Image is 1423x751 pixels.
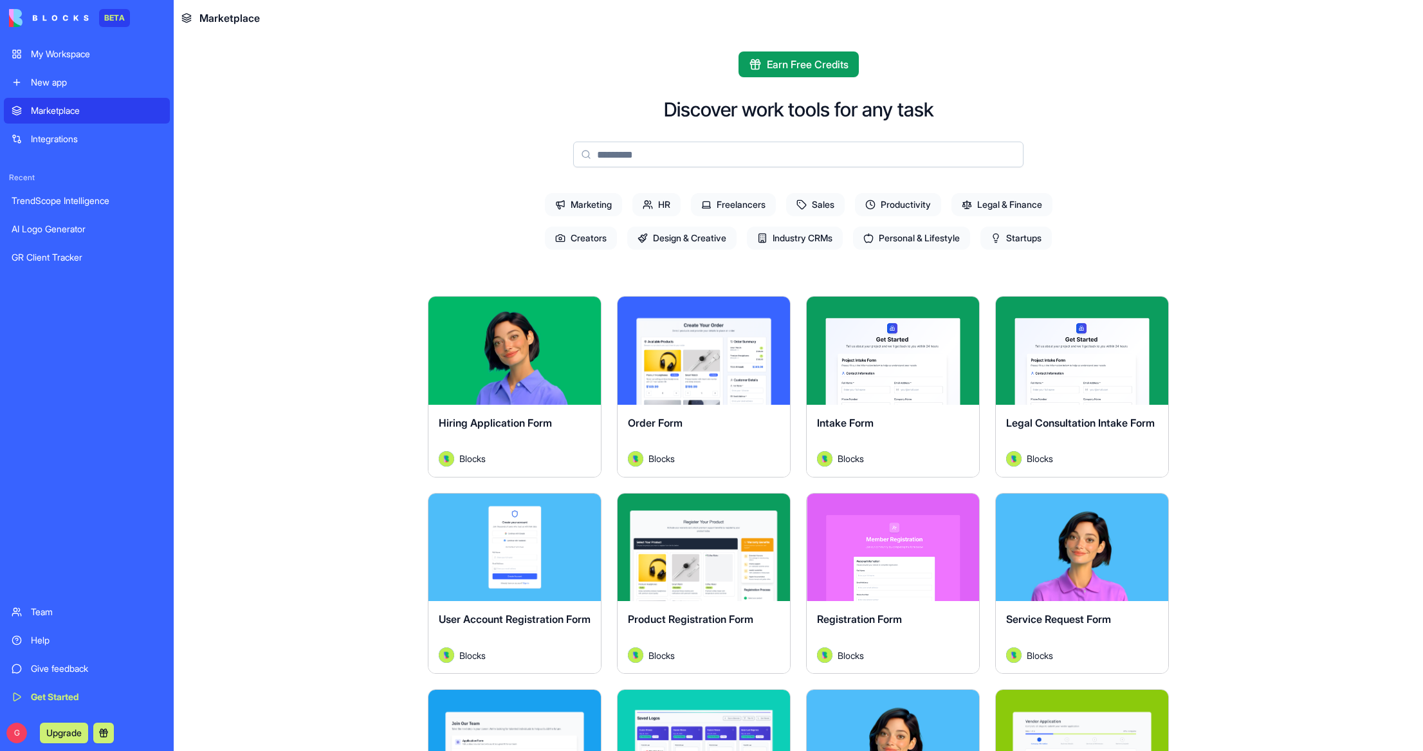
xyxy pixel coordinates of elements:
img: Avatar [439,451,454,467]
span: Legal & Finance [951,193,1052,216]
span: Design & Creative [627,227,737,250]
div: AI Logo Generator [12,223,162,236]
span: Sales [786,193,845,216]
a: My Workspace [4,41,170,67]
img: Avatar [1006,647,1022,663]
span: HR [632,193,681,216]
a: Service Request FormAvatarBlocks [995,493,1169,674]
span: Marketing [545,193,622,216]
a: User Account Registration FormAvatarBlocks [428,493,601,674]
div: TrendScope Intelligence [12,194,162,207]
span: Blocks [838,452,864,465]
span: Registration Form [817,613,902,626]
img: Avatar [1006,451,1022,467]
span: Blocks [1027,649,1053,662]
img: Avatar [628,451,643,467]
a: Team [4,599,170,625]
h2: Discover work tools for any task [664,98,933,121]
span: Hiring Application Form [439,416,552,429]
span: Product Registration Form [628,613,753,626]
span: Recent [4,172,170,183]
div: Integrations [31,133,162,145]
a: TrendScope Intelligence [4,188,170,214]
span: Legal Consultation Intake Form [1006,416,1155,429]
div: Help [31,634,162,647]
span: Industry CRMs [747,227,843,250]
span: Order Form [628,416,683,429]
span: Blocks [648,649,675,662]
a: Registration FormAvatarBlocks [806,493,980,674]
span: Blocks [648,452,675,465]
a: Order FormAvatarBlocks [617,296,791,477]
span: Productivity [855,193,941,216]
a: Hiring Application FormAvatarBlocks [428,296,601,477]
img: Avatar [628,647,643,663]
div: GR Client Tracker [12,251,162,264]
a: Integrations [4,126,170,152]
a: Give feedback [4,656,170,681]
a: Help [4,627,170,653]
a: Marketplace [4,98,170,124]
div: Team [31,606,162,618]
img: Avatar [817,451,832,467]
img: Avatar [439,647,454,663]
div: New app [31,76,162,89]
a: BETA [9,9,130,27]
span: Intake Form [817,416,874,429]
span: Blocks [459,649,486,662]
div: My Workspace [31,48,162,60]
span: Startups [980,227,1052,250]
a: Upgrade [40,726,88,739]
button: Upgrade [40,723,88,743]
a: GR Client Tracker [4,245,170,270]
span: Marketplace [199,10,260,26]
span: Service Request Form [1006,613,1111,626]
button: Earn Free Credits [739,51,859,77]
span: Blocks [459,452,486,465]
span: Earn Free Credits [767,57,849,72]
div: Give feedback [31,662,162,675]
span: Personal & Lifestyle [853,227,970,250]
span: User Account Registration Form [439,613,591,626]
a: Product Registration FormAvatarBlocks [617,493,791,674]
a: Intake FormAvatarBlocks [806,296,980,477]
a: New app [4,70,170,95]
div: Get Started [31,691,162,703]
span: Creators [545,227,617,250]
span: G [6,723,27,743]
span: Freelancers [691,193,776,216]
img: Avatar [817,647,832,663]
a: Get Started [4,684,170,710]
span: Blocks [1027,452,1053,465]
a: Legal Consultation Intake FormAvatarBlocks [995,296,1169,477]
div: Marketplace [31,104,162,117]
span: Blocks [838,649,864,662]
div: BETA [99,9,130,27]
a: AI Logo Generator [4,216,170,242]
img: logo [9,9,89,27]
